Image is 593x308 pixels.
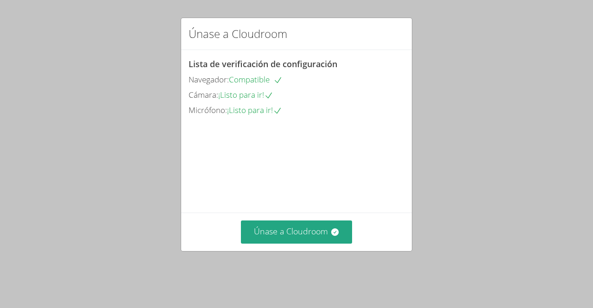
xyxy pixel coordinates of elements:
font: ¡Listo para ir! [227,105,273,115]
font: ¡Listo para ir! [218,89,264,100]
font: Únase a Cloudroom [254,226,328,237]
button: Únase a Cloudroom [241,220,353,243]
font: Micrófono: [189,105,227,115]
font: Cámara: [189,89,218,100]
font: Compatible [229,74,270,85]
font: Lista de verificación de configuración [189,58,337,69]
font: Navegador: [189,74,229,85]
font: Únase a Cloudroom [189,26,287,41]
